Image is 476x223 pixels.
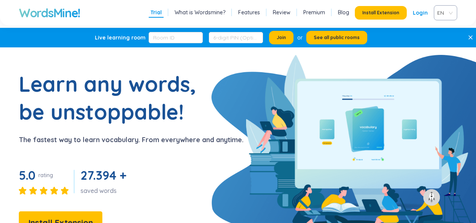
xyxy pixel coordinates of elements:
[95,34,146,41] div: Live learning room
[413,6,428,20] a: Login
[273,9,290,16] a: Review
[149,32,203,43] input: Room ID
[277,35,286,41] span: Join
[238,9,260,16] a: Features
[437,7,451,18] span: VIE
[175,9,225,16] a: What is Wordsmine?
[303,9,325,16] a: Premium
[19,70,207,126] h1: Learn any words, be unstoppable!
[151,9,162,16] a: Trial
[306,31,367,44] button: See all public rooms
[38,171,53,179] div: rating
[297,33,303,42] div: or
[81,168,126,183] span: 27.394 +
[81,187,129,195] div: saved words
[426,191,438,203] img: to top
[19,5,80,20] a: WordsMine!
[362,10,399,16] span: Install Extension
[269,31,294,44] button: Join
[19,168,35,183] span: 5.0
[209,32,263,43] input: 6-digit PIN (Optional)
[314,35,360,41] span: See all public rooms
[19,135,243,145] p: The fastest way to learn vocabulary. From everywhere and anytime.
[355,6,407,20] button: Install Extension
[338,9,349,16] a: Blog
